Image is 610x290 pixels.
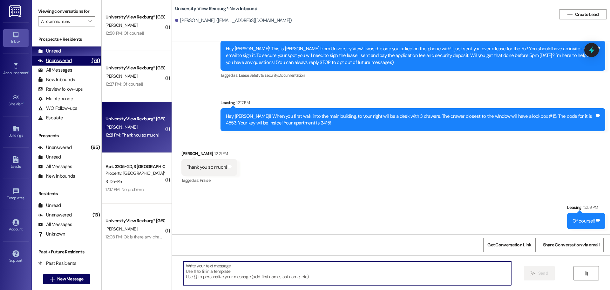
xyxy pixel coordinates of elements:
span: • [28,70,29,74]
span: [PERSON_NAME] [105,22,137,28]
div: All Messages [38,67,72,74]
div: Past Residents [38,260,77,267]
span: [PERSON_NAME] [105,226,137,232]
div: Unanswered [38,212,72,218]
div: Past + Future Residents [32,249,101,255]
div: Hey [PERSON_NAME]!! When you first walk into the main building, to your right will be a desk with... [226,113,595,127]
div: University View Rexburg* [GEOGRAPHIC_DATA] [105,116,164,122]
div: Of course!! [573,218,595,224]
span: Praise [200,178,210,183]
i:  [531,271,535,276]
div: 12:17 PM [235,99,250,106]
div: (78) [90,56,101,66]
span: New Message [57,276,83,282]
div: 12:27 PM: Of course!! [105,81,143,87]
span: Get Conversation Link [487,242,531,248]
span: Safety & security , [249,73,278,78]
a: Leads [3,154,29,172]
div: New Inbounds [38,76,75,83]
a: Inbox [3,29,29,46]
a: Support [3,248,29,265]
span: Lease , [239,73,249,78]
span: Send [538,270,548,277]
button: Get Conversation Link [483,238,535,252]
button: Send [524,266,555,280]
a: Site Visit • [3,92,29,109]
i:  [88,19,91,24]
div: Unread [38,48,61,54]
input: All communities [41,16,85,26]
div: New Inbounds [38,173,75,180]
div: 12:58 PM: Of course!! [105,30,144,36]
div: Property: [GEOGRAPHIC_DATA]* [105,170,164,177]
div: [PERSON_NAME] [181,150,237,159]
span: Create Lead [575,11,599,18]
div: 12:03 PM: Ok is there any chance that my cousin could check in for me and let me in a little late... [105,234,340,240]
div: Unread [38,154,61,160]
div: Thank you so much! [187,164,227,171]
div: Hey [PERSON_NAME]! This is [PERSON_NAME] from University View! I was the one you talked on the ph... [226,46,595,66]
label: Viewing conversations for [38,6,95,16]
div: WO Follow-ups [38,105,77,112]
div: Tagged as: [181,176,237,185]
div: (65) [89,143,101,152]
button: New Message [43,274,90,284]
div: Prospects + Residents [32,36,101,43]
i:  [567,12,572,17]
div: Residents [32,190,101,197]
span: • [23,101,24,105]
div: Maintenance [38,95,73,102]
button: Share Conversation via email [539,238,604,252]
span: Share Conversation via email [543,242,600,248]
div: (13) [91,210,101,220]
div: Leasing [220,99,605,108]
a: Templates • [3,186,29,203]
div: Prospects [32,132,101,139]
div: Unanswered [38,57,72,64]
div: University View Rexburg* [GEOGRAPHIC_DATA] [105,65,164,71]
span: [PERSON_NAME] [105,124,137,130]
div: University View Rexburg* [GEOGRAPHIC_DATA] [105,217,164,224]
div: [PERSON_NAME]. ([EMAIL_ADDRESS][DOMAIN_NAME]) [175,17,292,24]
div: Review follow-ups [38,86,83,93]
div: 12:21 PM: Thank you so much! [105,132,159,138]
span: [PERSON_NAME] [105,73,137,79]
b: University View Rexburg*: New Inbound [175,5,257,12]
div: 12:21 PM [213,150,228,157]
img: ResiDesk Logo [9,5,22,17]
a: Buildings [3,123,29,140]
div: All Messages [38,163,72,170]
div: Apt. 3205~2D, 3 [GEOGRAPHIC_DATA] [105,163,164,170]
i:  [584,271,589,276]
div: Unread [38,202,61,209]
div: University View Rexburg* [GEOGRAPHIC_DATA] [105,14,164,20]
div: 12:17 PM: No problem. [105,187,144,192]
div: 12:59 PM [582,204,598,211]
i:  [50,277,55,282]
div: All Messages [38,221,72,228]
span: S. Da-Re [105,179,122,184]
span: • [24,195,25,199]
div: Escalate [38,115,63,121]
div: Unknown [38,231,65,237]
a: Account [3,217,29,234]
div: Leasing [567,204,605,213]
div: Unanswered [38,144,72,151]
span: Documentation [278,73,305,78]
div: Tagged as: [220,71,605,80]
button: Create Lead [559,9,607,19]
